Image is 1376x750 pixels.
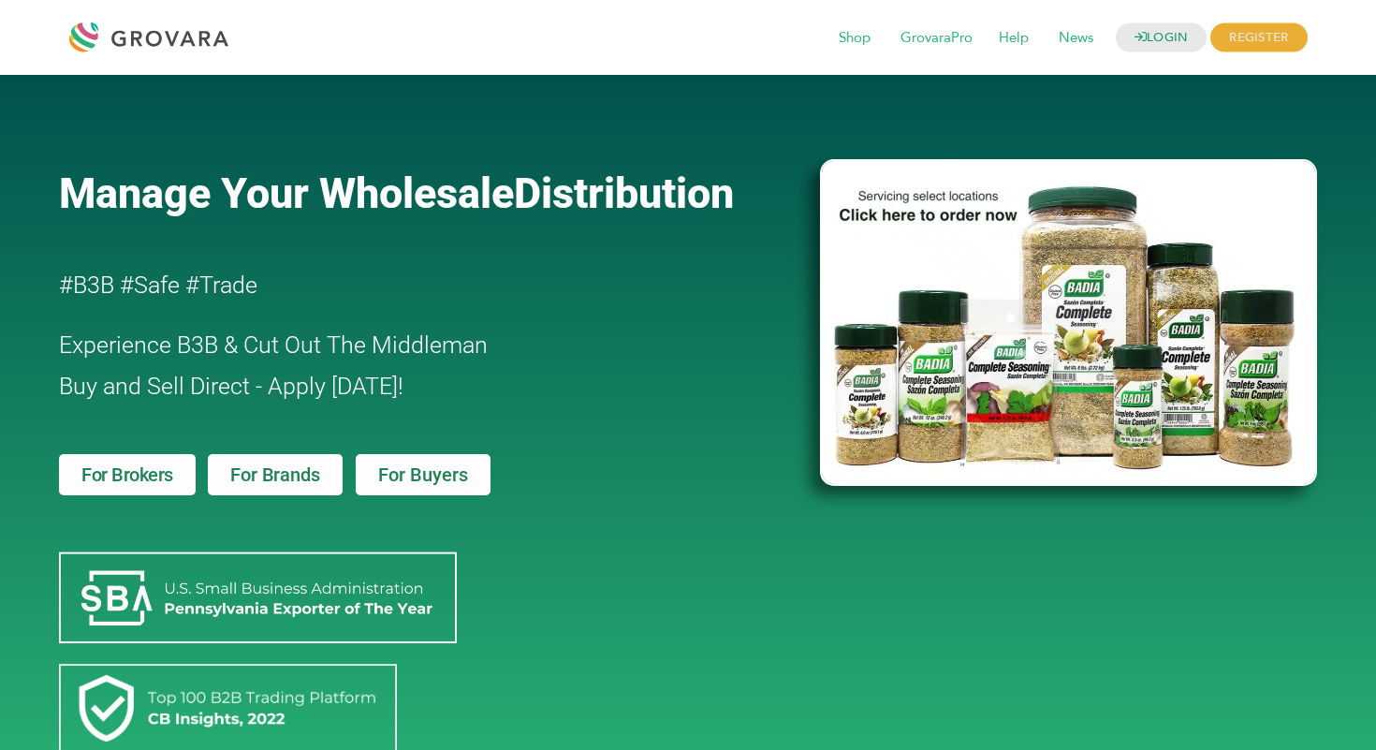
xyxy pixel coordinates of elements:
[1046,21,1106,56] span: News
[59,454,196,495] a: For Brokers
[59,373,403,400] span: Buy and Sell Direct - Apply [DATE]!
[514,169,734,218] span: Distribution
[378,465,468,484] span: For Buyers
[1046,28,1106,49] a: News
[986,21,1042,56] span: Help
[81,465,173,484] span: For Brokers
[208,454,342,495] a: For Brands
[826,28,884,49] a: Shop
[1116,23,1208,52] a: LOGIN
[887,21,986,56] span: GrovaraPro
[59,265,712,306] h2: #B3B #Safe #Trade
[887,28,986,49] a: GrovaraPro
[230,465,319,484] span: For Brands
[356,454,490,495] a: For Buyers
[59,169,789,218] a: Manage Your WholesaleDistribution
[986,28,1042,49] a: Help
[59,331,488,359] span: Experience B3B & Cut Out The Middleman
[59,169,514,218] span: Manage Your Wholesale
[1210,23,1307,52] span: REGISTER
[826,21,884,56] span: Shop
